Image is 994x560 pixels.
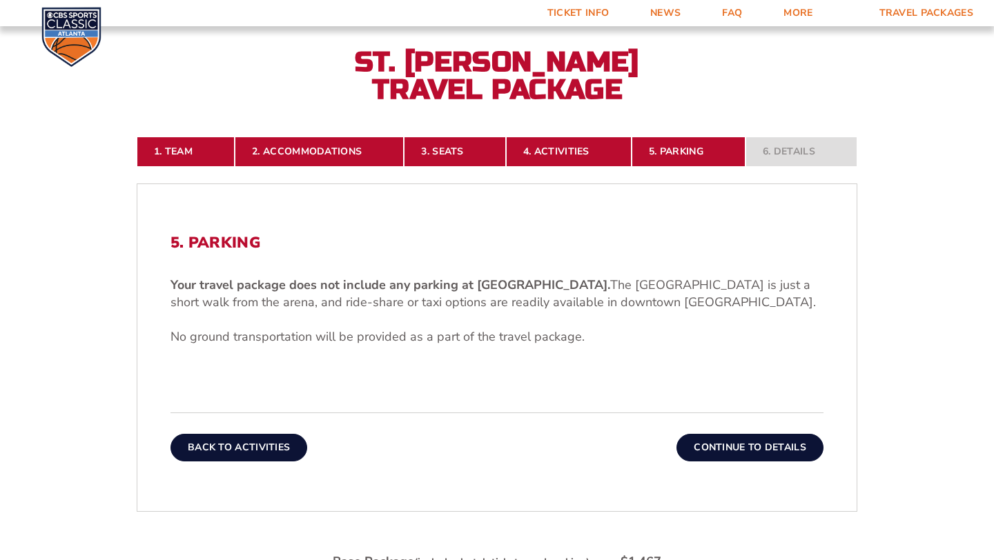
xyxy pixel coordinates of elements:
a: 2. Accommodations [235,137,404,167]
b: Your travel package does not include any parking at [GEOGRAPHIC_DATA]. [170,277,610,293]
button: Back To Activities [170,434,307,461]
h2: 5. Parking [170,234,824,252]
a: 4. Activities [506,137,632,167]
p: The [GEOGRAPHIC_DATA] is just a short walk from the arena, and ride-share or taxi options are rea... [170,277,824,311]
a: 3. Seats [404,137,505,167]
h2: St. [PERSON_NAME] Travel Package [345,48,649,103]
a: 1. Team [137,137,235,167]
button: Continue To Details [676,434,824,461]
img: CBS Sports Classic [41,7,101,67]
p: No ground transportation will be provided as a part of the travel package. [170,328,824,346]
